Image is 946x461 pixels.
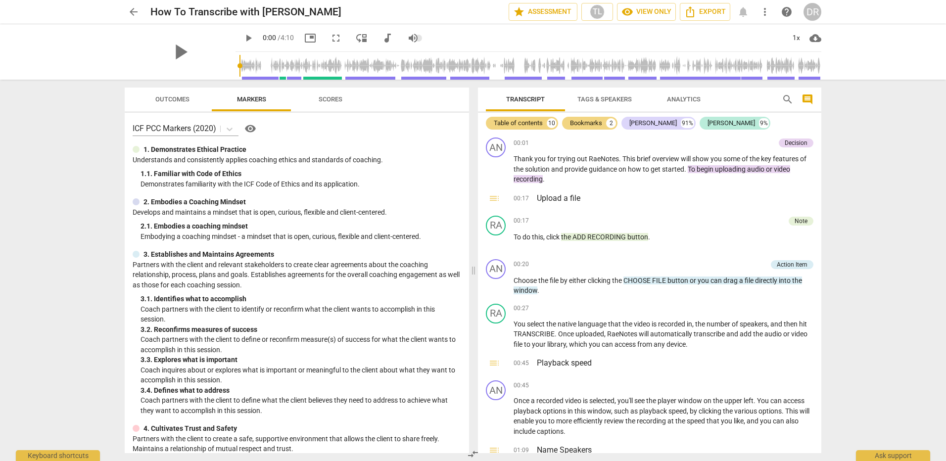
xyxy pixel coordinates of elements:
[150,6,341,18] h2: How To Transcribe with [PERSON_NAME]
[143,423,237,434] p: 4. Cultivates Trust and Safety
[606,118,616,128] div: 2
[141,231,461,242] p: Embodying a coaching mindset - a mindset that is open, curious, flexible and client-centered.
[239,29,257,47] button: Play
[532,233,543,241] span: this
[654,340,666,348] span: any
[786,417,799,425] span: also
[662,165,684,173] span: started
[141,324,461,335] div: 3. 2. Reconfirms measures of success
[558,155,577,163] span: trying
[710,155,723,163] span: you
[569,340,589,348] span: which
[792,277,802,284] span: the
[556,417,573,425] span: more
[750,155,761,163] span: the
[667,417,675,425] span: at
[734,407,758,415] span: various
[577,95,632,103] span: Tags & Speakers
[514,286,537,294] span: window
[785,138,807,147] div: Decision
[684,6,726,18] span: Export
[486,216,506,235] div: Change speaker
[608,320,622,328] span: that
[514,139,529,147] span: 00:01
[678,397,704,405] span: window
[809,32,821,44] span: cloud_download
[732,320,740,328] span: of
[625,417,637,425] span: the
[708,118,755,128] div: [PERSON_NAME]
[486,380,506,400] div: Change speaker
[514,320,527,328] span: You
[767,320,770,328] span: ,
[589,340,602,348] span: you
[687,407,690,415] span: ,
[301,29,319,47] button: Picture in picture
[577,155,589,163] span: out
[141,365,461,385] p: Coach inquires about or explores what is important or meaningful to the client about what they wa...
[514,194,529,204] span: 00:17
[558,330,575,338] span: Once
[537,286,539,294] span: .
[238,121,258,137] a: Help
[509,3,577,21] button: Assessment
[628,165,643,173] span: how
[486,304,506,323] div: Change speaker
[488,444,500,456] span: toc
[565,165,589,173] span: provide
[404,29,422,47] button: Volume
[753,330,764,338] span: the
[587,407,611,415] span: window
[621,6,671,18] span: View only
[744,417,747,425] span: ,
[782,407,785,415] span: .
[770,397,783,405] span: can
[734,417,744,425] span: like
[244,123,256,135] span: visibility
[514,155,534,163] span: Thank
[569,277,588,284] span: either
[629,118,677,128] div: [PERSON_NAME]
[697,165,715,173] span: begin
[589,397,615,405] span: selected
[754,397,757,405] span: .
[525,165,551,173] span: solution
[680,3,730,21] button: Export
[690,407,699,415] span: by
[537,444,813,456] h3: Name Speakers
[242,121,258,137] button: Help
[800,155,806,163] span: of
[783,397,804,405] span: access
[242,32,254,44] span: play_arrow
[537,427,564,435] span: captions
[764,330,783,338] span: audio
[513,6,573,18] span: Assessment
[699,407,723,415] span: clicking
[536,397,565,405] span: recorded
[566,340,569,348] span: ,
[651,165,662,173] span: get
[356,32,368,44] span: move_down
[740,320,767,328] span: speakers
[804,3,821,21] button: DR
[327,29,345,47] button: Fullscreen
[141,304,461,324] p: Coach partners with the client to identify or reconfirm what the client wants to accomplish in th...
[572,233,587,241] span: ADD
[757,397,770,405] span: You
[141,385,461,396] div: 3. 4. Defines what to address
[547,155,558,163] span: for
[766,165,774,173] span: or
[486,138,506,157] div: Change speaker
[514,277,538,284] span: Choose
[755,277,779,284] span: directly
[514,381,529,390] span: 00:45
[785,407,800,415] span: This
[761,155,773,163] span: key
[634,320,652,328] span: video
[538,277,550,284] span: the
[561,233,572,241] span: the
[353,29,371,47] button: View player as separate pane
[548,417,556,425] span: to
[237,95,266,103] span: Markers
